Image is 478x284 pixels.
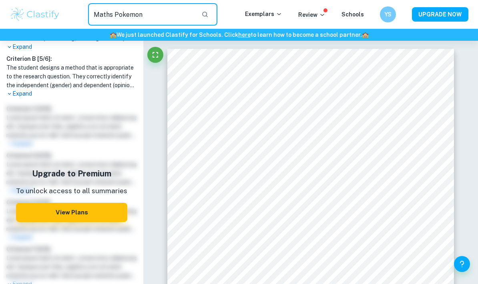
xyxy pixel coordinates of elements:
[10,6,60,22] img: Clastify logo
[6,90,137,98] p: Expand
[298,10,325,19] p: Review
[412,7,468,22] button: UPGRADE NOW
[384,10,393,19] h6: YS
[362,32,369,38] span: 🏫
[2,30,476,39] h6: We just launched Clastify for Schools. Click to learn how to become a school partner.
[6,43,137,51] p: Expand
[147,47,163,63] button: Fullscreen
[341,11,364,18] a: Schools
[238,32,251,38] a: here
[454,256,470,272] button: Help and Feedback
[88,3,195,26] input: Search for any exemplars...
[245,10,282,18] p: Exemplars
[380,6,396,22] button: YS
[16,203,127,222] button: View Plans
[6,54,137,63] h6: Criterion B [ 5 / 6 ]:
[110,32,116,38] span: 🏫
[16,168,127,180] h5: Upgrade to Premium
[16,186,127,196] p: To unlock access to all summaries
[6,63,137,90] h1: The student designs a method that is appropriate to the research question. They correctly identif...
